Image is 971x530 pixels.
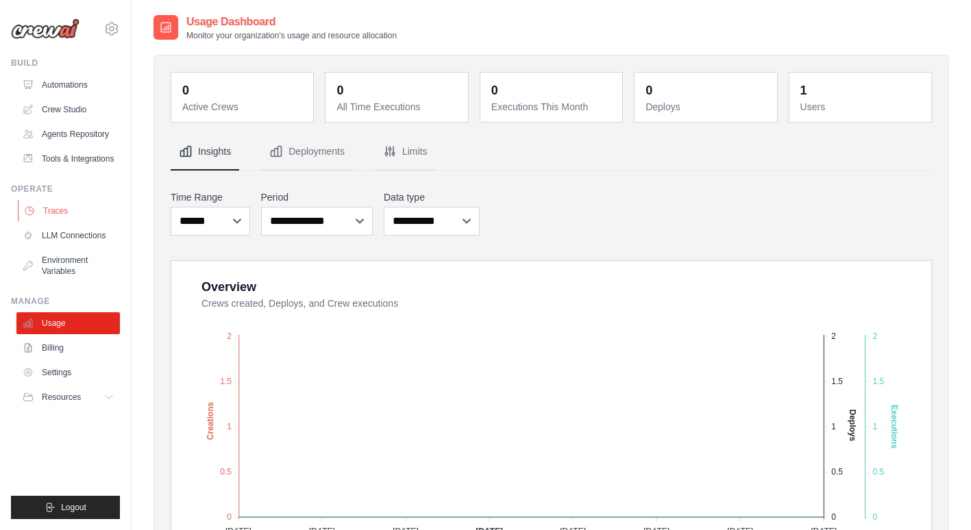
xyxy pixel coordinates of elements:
dt: Users [800,100,923,114]
button: Deployments [261,134,353,171]
a: Usage [16,312,120,334]
a: Billing [16,337,120,359]
div: Overview [201,277,256,296]
button: Resources [16,386,120,408]
tspan: 0 [227,512,232,522]
tspan: 0 [872,512,877,522]
tspan: 1 [872,422,877,431]
dt: All Time Executions [336,100,459,114]
tspan: 2 [831,331,836,341]
dt: Active Crews [182,100,305,114]
tspan: 1.5 [220,377,232,386]
div: 0 [182,81,189,100]
tspan: 1 [831,422,836,431]
a: Tools & Integrations [16,148,120,170]
label: Time Range [171,190,250,204]
button: Insights [171,134,239,171]
tspan: 0.5 [872,467,884,477]
tspan: 0.5 [831,467,843,477]
dt: Executions This Month [491,100,614,114]
h2: Usage Dashboard [186,14,397,30]
tspan: 0.5 [220,467,232,477]
tspan: 2 [872,331,877,341]
div: Build [11,58,120,68]
div: 0 [491,81,498,100]
nav: Tabs [171,134,932,171]
tspan: 1.5 [872,377,884,386]
label: Data type [384,190,480,204]
a: LLM Connections [16,225,120,247]
div: 1 [800,81,807,100]
dt: Deploys [646,100,768,114]
div: Operate [11,184,120,194]
tspan: 1 [227,422,232,431]
text: Creations [206,402,215,440]
a: Settings [16,362,120,383]
label: Period [261,190,373,204]
button: Limits [375,134,436,171]
a: Traces [18,200,121,222]
span: Logout [61,502,86,513]
img: Logo [11,18,79,39]
text: Deploys [848,409,857,442]
tspan: 2 [227,331,232,341]
a: Environment Variables [16,249,120,282]
a: Automations [16,74,120,96]
a: Agents Repository [16,123,120,145]
div: Manage [11,296,120,307]
dt: Crews created, Deploys, and Crew executions [201,296,915,310]
span: Resources [42,392,81,403]
a: Crew Studio [16,99,120,121]
tspan: 1.5 [831,377,843,386]
button: Logout [11,496,120,519]
div: 0 [336,81,343,100]
div: 0 [646,81,652,100]
p: Monitor your organization's usage and resource allocation [186,30,397,41]
tspan: 0 [831,512,836,522]
text: Executions [889,405,899,449]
